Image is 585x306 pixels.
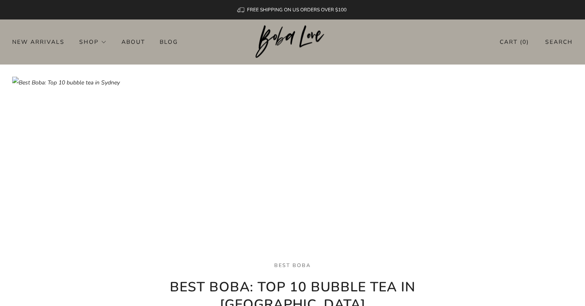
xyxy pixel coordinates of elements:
span: FREE SHIPPING ON US ORDERS OVER $100 [247,6,347,13]
a: best boba [274,262,311,269]
a: Shop [79,35,107,48]
img: Best Boba: Top 10 bubble tea in Sydney [12,77,573,276]
a: Blog [160,35,178,48]
items-count: 0 [522,38,526,46]
a: Search [545,35,573,49]
a: Cart [500,35,529,49]
a: Boba Love [256,25,330,59]
a: About [121,35,145,48]
img: Boba Love [256,25,330,58]
a: New Arrivals [12,35,65,48]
